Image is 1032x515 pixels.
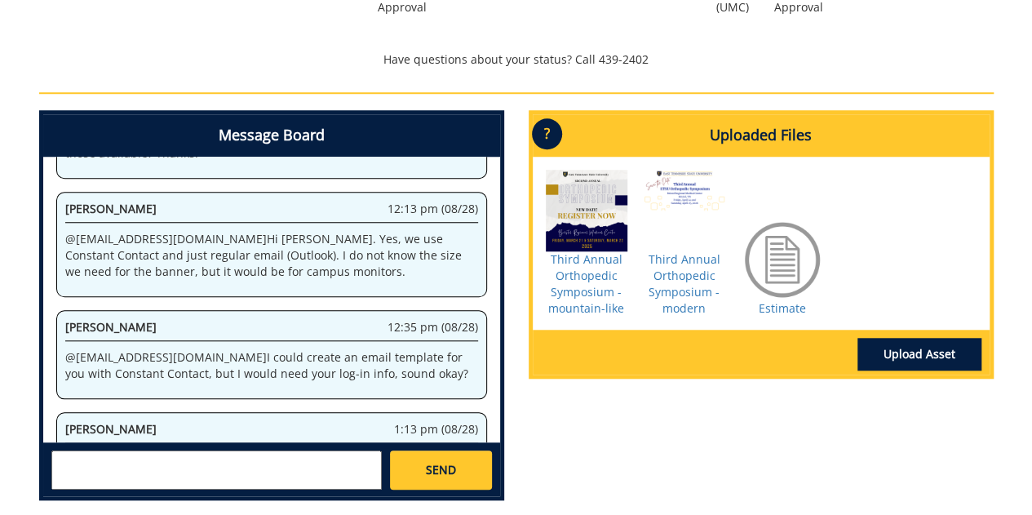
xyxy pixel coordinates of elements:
a: Third Annual Orthopedic Symposium - mountain-like [548,251,624,316]
h4: Uploaded Files [533,114,990,157]
h4: Message Board [43,114,500,157]
span: 12:35 pm (08/28) [388,319,478,335]
span: [PERSON_NAME] [65,421,157,437]
span: 1:13 pm (08/28) [394,421,478,437]
a: Third Annual Orthopedic Symposium - modern [649,251,720,316]
p: ? [532,118,562,149]
a: SEND [390,451,491,490]
span: [PERSON_NAME] [65,201,157,216]
a: Estimate [759,300,806,316]
span: [PERSON_NAME] [65,319,157,335]
p: Have questions about your status? Call 439-2402 [39,51,994,68]
span: SEND [426,462,456,478]
span: 12:13 pm (08/28) [388,201,478,217]
textarea: messageToSend [51,451,382,490]
p: @ [EMAIL_ADDRESS][DOMAIN_NAME] Hi [PERSON_NAME]. Yes, we use Constant Contact and just regular em... [65,231,478,280]
a: Upload Asset [857,338,981,371]
p: @ [EMAIL_ADDRESS][DOMAIN_NAME] I could create an email template for you with Constant Contact, bu... [65,349,478,382]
